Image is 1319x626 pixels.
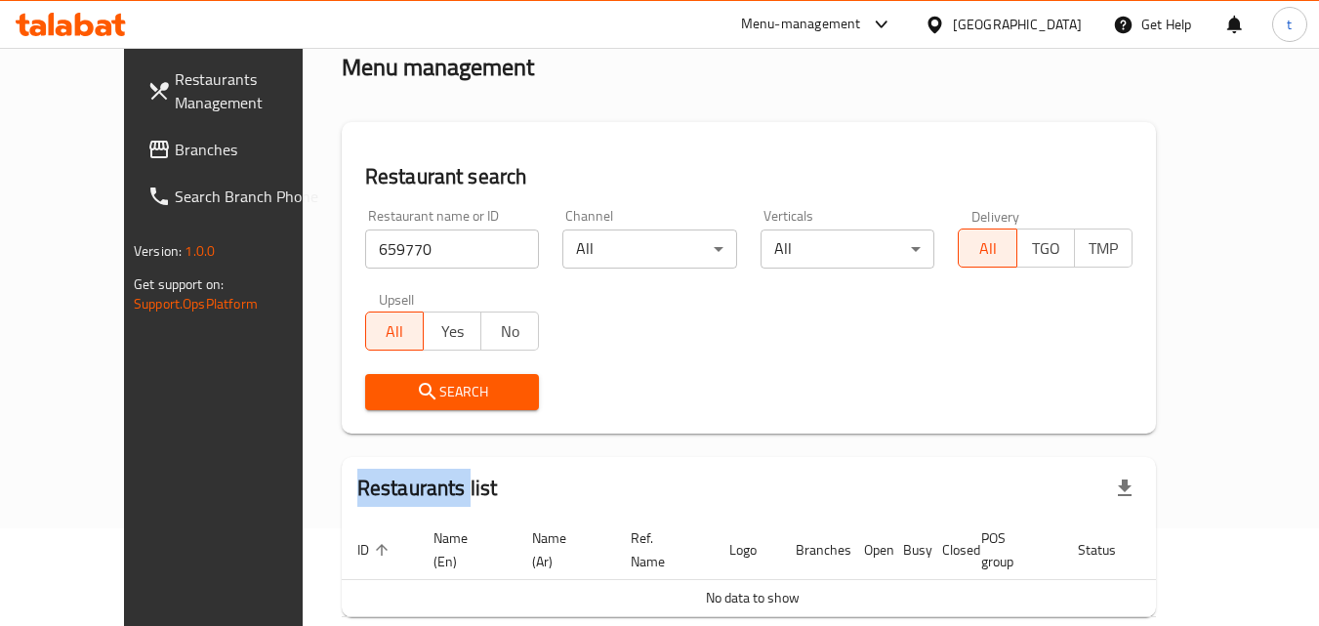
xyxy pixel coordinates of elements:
[927,521,966,580] th: Closed
[631,526,690,573] span: Ref. Name
[132,126,345,173] a: Branches
[185,238,215,264] span: 1.0.0
[134,271,224,297] span: Get support on:
[134,291,258,316] a: Support.OpsPlatform
[887,521,927,580] th: Busy
[706,585,800,610] span: No data to show
[489,317,531,346] span: No
[971,209,1020,223] label: Delivery
[1287,14,1292,35] span: t
[1016,229,1075,268] button: TGO
[741,13,861,36] div: Menu-management
[175,138,329,161] span: Branches
[132,56,345,126] a: Restaurants Management
[958,229,1016,268] button: All
[967,234,1009,263] span: All
[357,474,497,503] h2: Restaurants list
[780,521,848,580] th: Branches
[381,380,524,404] span: Search
[1074,229,1133,268] button: TMP
[432,317,474,346] span: Yes
[132,173,345,220] a: Search Branch Phone
[342,521,1232,617] table: enhanced table
[365,162,1133,191] h2: Restaurant search
[714,521,780,580] th: Logo
[562,230,737,269] div: All
[357,538,394,562] span: ID
[365,312,424,351] button: All
[480,312,539,351] button: No
[981,526,1039,573] span: POS group
[532,526,592,573] span: Name (Ar)
[342,52,534,83] h2: Menu management
[379,292,415,306] label: Upsell
[848,521,887,580] th: Open
[134,238,182,264] span: Version:
[1025,234,1067,263] span: TGO
[365,230,540,269] input: Search for restaurant name or ID..
[433,526,493,573] span: Name (En)
[1083,234,1125,263] span: TMP
[175,185,329,208] span: Search Branch Phone
[374,317,416,346] span: All
[953,14,1082,35] div: [GEOGRAPHIC_DATA]
[1078,538,1141,562] span: Status
[423,312,481,351] button: Yes
[365,374,540,410] button: Search
[1101,465,1148,512] div: Export file
[761,230,935,269] div: All
[175,67,329,114] span: Restaurants Management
